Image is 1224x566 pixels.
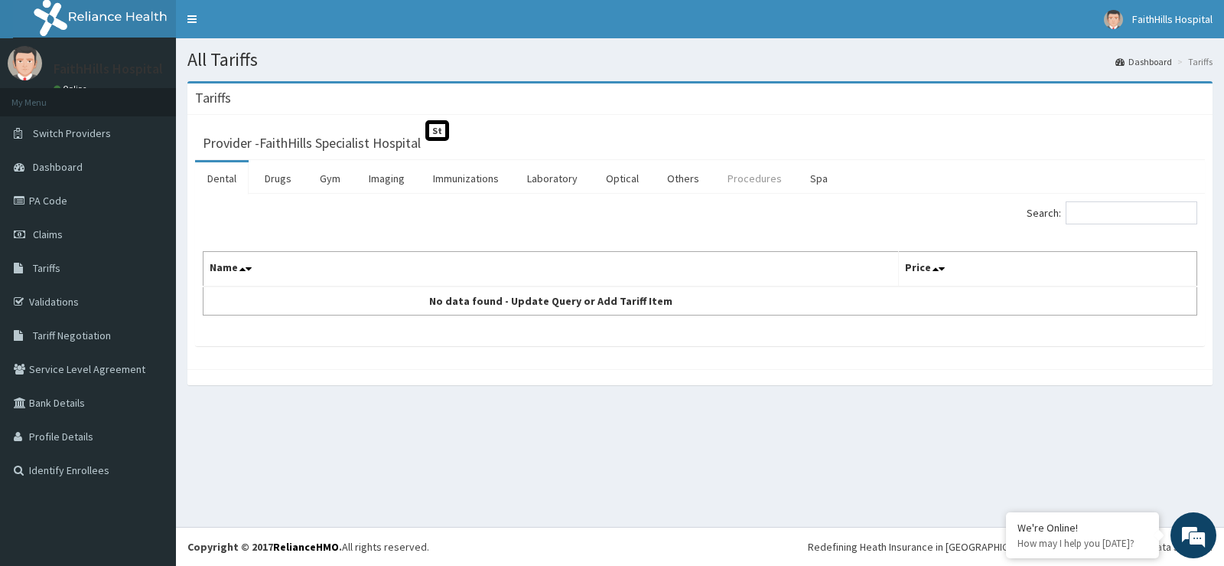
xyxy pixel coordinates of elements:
span: St [425,120,449,141]
footer: All rights reserved. [176,527,1224,566]
span: Tariff Negotiation [33,329,111,342]
a: Spa [798,162,840,195]
a: Dashboard [1115,55,1172,68]
th: Price [899,252,1197,287]
span: Dashboard [33,160,83,174]
a: Laboratory [515,162,590,195]
h1: All Tariffs [187,50,1213,70]
span: FaithHills Hospital [1132,12,1213,26]
label: Search: [1027,201,1197,224]
div: We're Online! [1017,521,1147,535]
p: How may I help you today? [1017,537,1147,550]
h3: Provider - FaithHills Specialist Hospital [203,136,421,150]
th: Name [203,252,899,287]
a: Gym [308,162,353,195]
img: User Image [1104,10,1123,29]
a: Drugs [252,162,304,195]
strong: Copyright © 2017 . [187,540,342,554]
a: Immunizations [421,162,511,195]
a: Dental [195,162,249,195]
span: Switch Providers [33,126,111,140]
td: No data found - Update Query or Add Tariff Item [203,286,899,316]
li: Tariffs [1174,55,1213,68]
a: Online [54,83,90,94]
h3: Tariffs [195,91,231,105]
div: Redefining Heath Insurance in [GEOGRAPHIC_DATA] using Telemedicine and Data Science! [808,539,1213,555]
a: Procedures [715,162,794,195]
p: FaithHills Hospital [54,62,163,76]
input: Search: [1066,201,1197,224]
a: RelianceHMO [273,540,339,554]
a: Others [655,162,711,195]
a: Optical [594,162,651,195]
img: User Image [8,46,42,80]
span: Claims [33,227,63,241]
a: Imaging [356,162,417,195]
span: Tariffs [33,261,60,275]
